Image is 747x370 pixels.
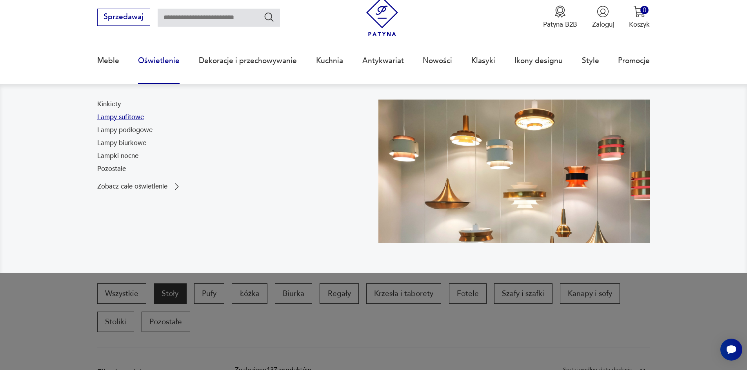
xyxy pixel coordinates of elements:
[97,15,150,21] a: Sprzedawaj
[97,164,126,174] a: Pozostałe
[97,151,138,161] a: Lampki nocne
[264,11,275,23] button: Szukaj
[97,182,182,191] a: Zobacz całe oświetlenie
[97,9,150,26] button: Sprzedawaj
[97,183,167,190] p: Zobacz całe oświetlenie
[423,43,452,79] a: Nowości
[378,100,650,243] img: a9d990cd2508053be832d7f2d4ba3cb1.jpg
[316,43,343,79] a: Kuchnia
[720,339,742,361] iframe: Smartsupp widget button
[97,100,121,109] a: Kinkiety
[618,43,650,79] a: Promocje
[543,20,577,29] p: Patyna B2B
[514,43,563,79] a: Ikony designu
[592,20,614,29] p: Zaloguj
[633,5,645,18] img: Ikona koszyka
[199,43,297,79] a: Dekoracje i przechowywanie
[554,5,566,18] img: Ikona medalu
[582,43,599,79] a: Style
[97,43,119,79] a: Meble
[362,43,404,79] a: Antykwariat
[97,138,146,148] a: Lampy biurkowe
[97,125,153,135] a: Lampy podłogowe
[592,5,614,29] button: Zaloguj
[97,112,144,122] a: Lampy sufitowe
[597,5,609,18] img: Ikonka użytkownika
[629,20,650,29] p: Koszyk
[138,43,180,79] a: Oświetlenie
[640,6,649,14] div: 0
[543,5,577,29] a: Ikona medaluPatyna B2B
[543,5,577,29] button: Patyna B2B
[629,5,650,29] button: 0Koszyk
[471,43,495,79] a: Klasyki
